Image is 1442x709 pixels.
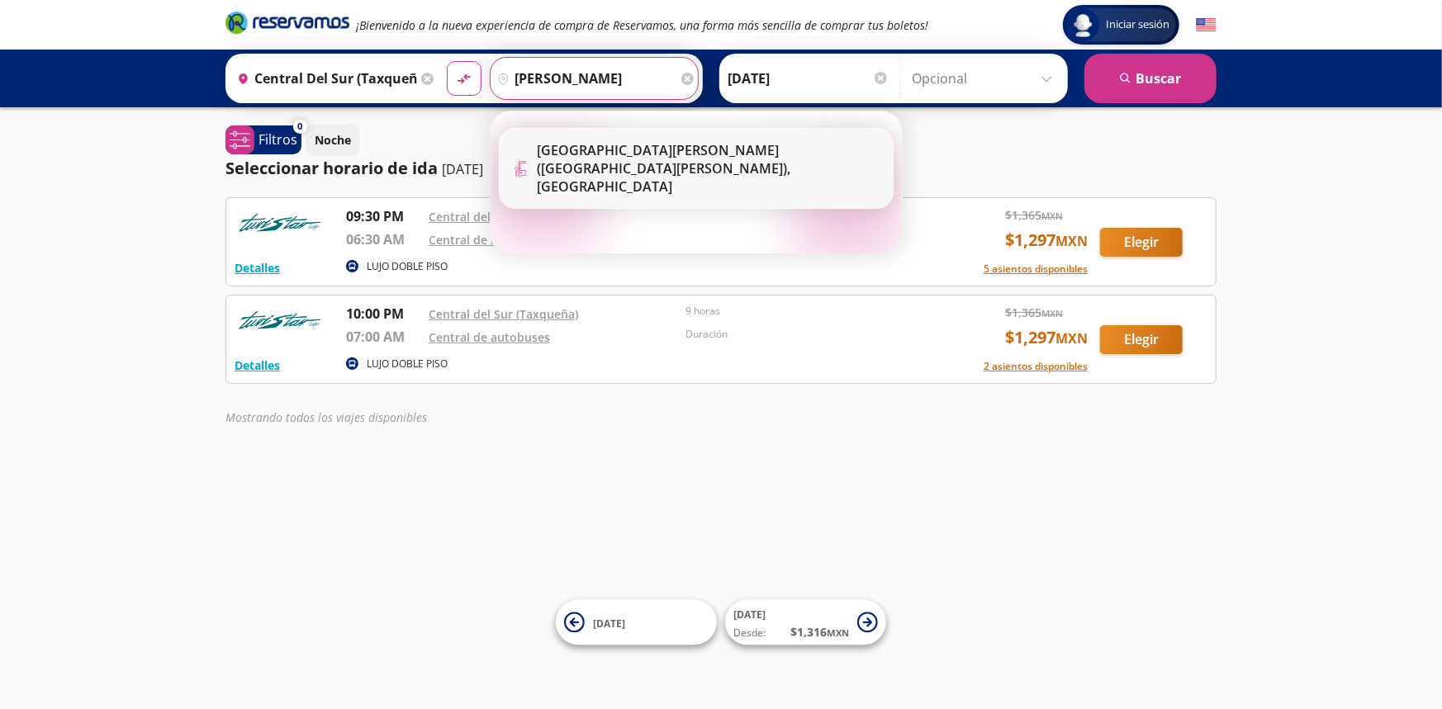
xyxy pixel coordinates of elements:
[1100,228,1183,257] button: Elegir
[1099,17,1176,33] span: Iniciar sesión
[912,58,1060,99] input: Opcional
[827,627,849,640] small: MXN
[367,357,448,371] p: LUJO DOBLE PISO
[1055,329,1088,347] small: MXN
[225,10,349,35] i: Brand Logo
[556,600,717,645] button: [DATE]
[225,409,427,425] em: Mostrando todos los viajes disponibles
[346,229,420,249] p: 06:30 AM
[1196,15,1217,35] button: English
[298,120,303,134] span: 0
[235,357,280,374] button: Detalles
[593,617,625,631] span: [DATE]
[235,206,325,239] img: RESERVAMOS
[346,327,420,347] p: 07:00 AM
[537,141,790,177] b: [GEOGRAPHIC_DATA][PERSON_NAME] ([GEOGRAPHIC_DATA][PERSON_NAME]),
[429,209,578,225] a: Central del Sur (Taxqueña)
[733,626,766,641] span: Desde:
[235,304,325,337] img: RESERVAMOS
[1041,307,1063,319] small: MXN
[1084,54,1217,103] button: Buscar
[442,159,483,179] p: [DATE]
[1005,325,1088,350] span: $ 1,297
[346,304,420,324] p: 10:00 PM
[725,600,886,645] button: [DATE]Desde:$1,316MXN
[429,306,578,322] a: Central del Sur (Taxqueña)
[733,608,766,622] span: [DATE]
[790,624,849,641] span: $ 1,316
[259,130,297,149] p: Filtros
[225,156,438,181] p: Seleccionar horario de ida
[346,206,420,226] p: 09:30 PM
[306,124,360,156] button: Noche
[1100,325,1183,354] button: Elegir
[429,232,550,248] a: Central de autobuses
[728,58,889,99] input: Elegir Fecha
[1005,304,1063,321] span: $ 1,365
[686,304,936,319] p: 9 horas
[491,58,677,99] input: Buscar Destino
[537,141,880,196] div: [GEOGRAPHIC_DATA]
[984,262,1088,277] button: 5 asientos disponibles
[1005,206,1063,224] span: $ 1,365
[1005,228,1088,253] span: $ 1,297
[315,131,351,149] p: Noche
[1041,210,1063,222] small: MXN
[225,125,301,154] button: 0Filtros
[230,58,417,99] input: Buscar Origen
[1055,232,1088,250] small: MXN
[429,329,550,345] a: Central de autobuses
[984,359,1088,374] button: 2 asientos disponibles
[356,17,928,33] em: ¡Bienvenido a la nueva experiencia de compra de Reservamos, una forma más sencilla de comprar tus...
[686,327,936,342] p: Duración
[225,10,349,40] a: Brand Logo
[235,259,280,277] button: Detalles
[367,259,448,274] p: LUJO DOBLE PISO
